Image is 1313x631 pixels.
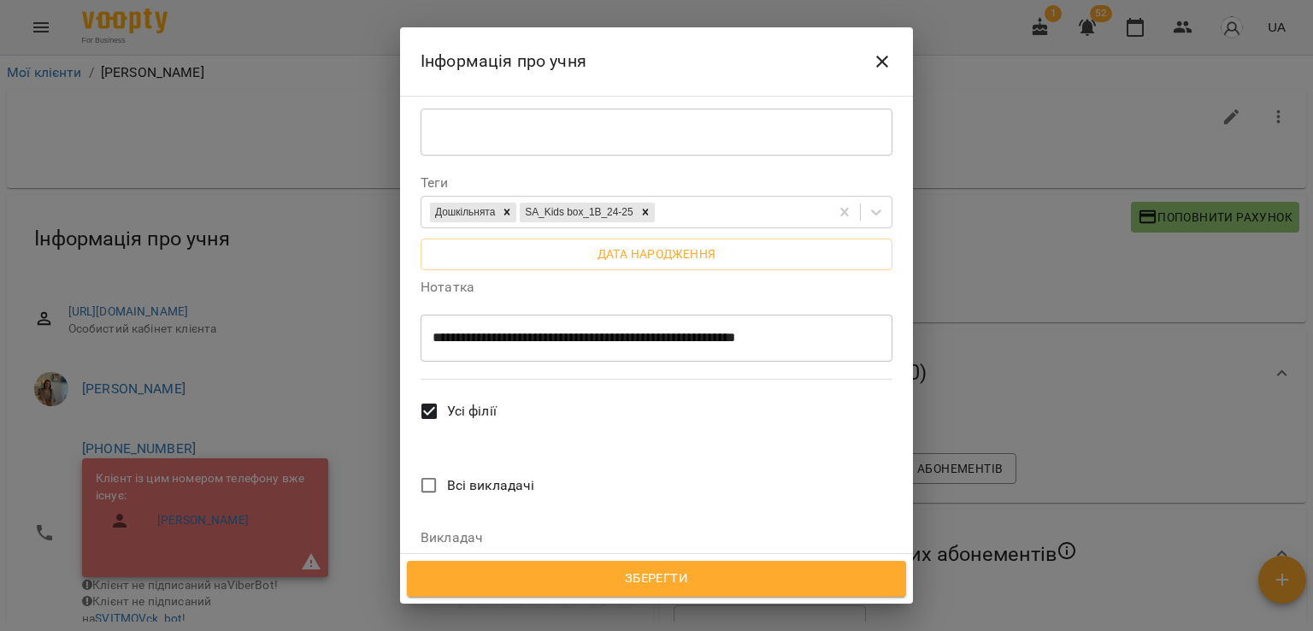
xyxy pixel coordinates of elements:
span: Дата народження [434,244,879,264]
span: Всі викладачі [447,475,535,496]
div: SA_Kids box_1B_24-25 [520,203,635,222]
label: Нотатка [421,280,892,294]
span: Усі філії [447,401,497,422]
button: Close [862,41,903,82]
div: Дошкільнята [430,203,498,222]
h6: Інформація про учня [421,48,586,74]
label: Викладач [421,531,892,545]
label: Теги [421,176,892,190]
span: Зберегти [426,568,887,590]
button: Дата народження [421,239,892,269]
button: Зберегти [407,561,906,597]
